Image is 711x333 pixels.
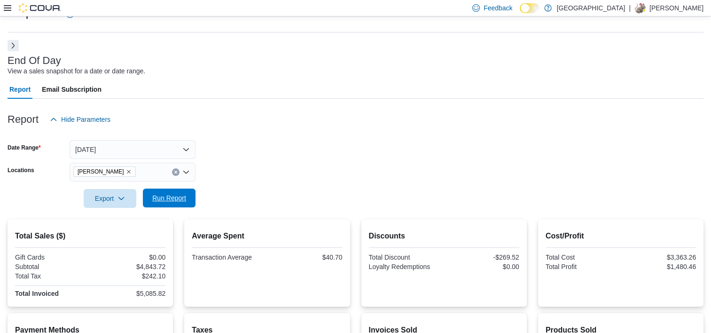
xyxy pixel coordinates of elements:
[73,166,136,177] span: Aurora Cannabis
[546,254,619,261] div: Total Cost
[8,144,41,151] label: Date Range
[484,3,512,13] span: Feedback
[546,230,696,242] h2: Cost/Profit
[369,230,519,242] h2: Discounts
[369,254,442,261] div: Total Discount
[92,272,165,280] div: $242.10
[269,254,342,261] div: $40.70
[15,230,165,242] h2: Total Sales ($)
[623,263,696,270] div: $1,480.46
[556,2,625,14] p: [GEOGRAPHIC_DATA]
[623,254,696,261] div: $3,363.26
[78,167,124,176] span: [PERSON_NAME]
[192,254,265,261] div: Transaction Average
[546,263,619,270] div: Total Profit
[15,290,59,297] strong: Total Invoiced
[152,193,186,203] span: Run Report
[9,80,31,99] span: Report
[70,140,195,159] button: [DATE]
[19,3,61,13] img: Cova
[92,254,165,261] div: $0.00
[520,3,539,13] input: Dark Mode
[92,263,165,270] div: $4,843.72
[89,189,131,208] span: Export
[15,263,88,270] div: Subtotal
[46,110,114,129] button: Hide Parameters
[84,189,136,208] button: Export
[8,166,34,174] label: Locations
[42,80,102,99] span: Email Subscription
[634,2,646,14] div: Hellen Gladue
[192,230,342,242] h2: Average Spent
[92,290,165,297] div: $5,085.82
[143,189,195,207] button: Run Report
[182,168,190,176] button: Open list of options
[61,115,110,124] span: Hide Parameters
[629,2,631,14] p: |
[15,254,88,261] div: Gift Cards
[8,55,61,66] h3: End Of Day
[520,13,520,14] span: Dark Mode
[8,40,19,51] button: Next
[446,254,519,261] div: -$269.52
[172,168,180,176] button: Clear input
[649,2,703,14] p: [PERSON_NAME]
[369,263,442,270] div: Loyalty Redemptions
[446,263,519,270] div: $0.00
[126,169,132,174] button: Remove Aurora Cannabis from selection in this group
[15,272,88,280] div: Total Tax
[8,114,39,125] h3: Report
[8,66,145,76] div: View a sales snapshot for a date or date range.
